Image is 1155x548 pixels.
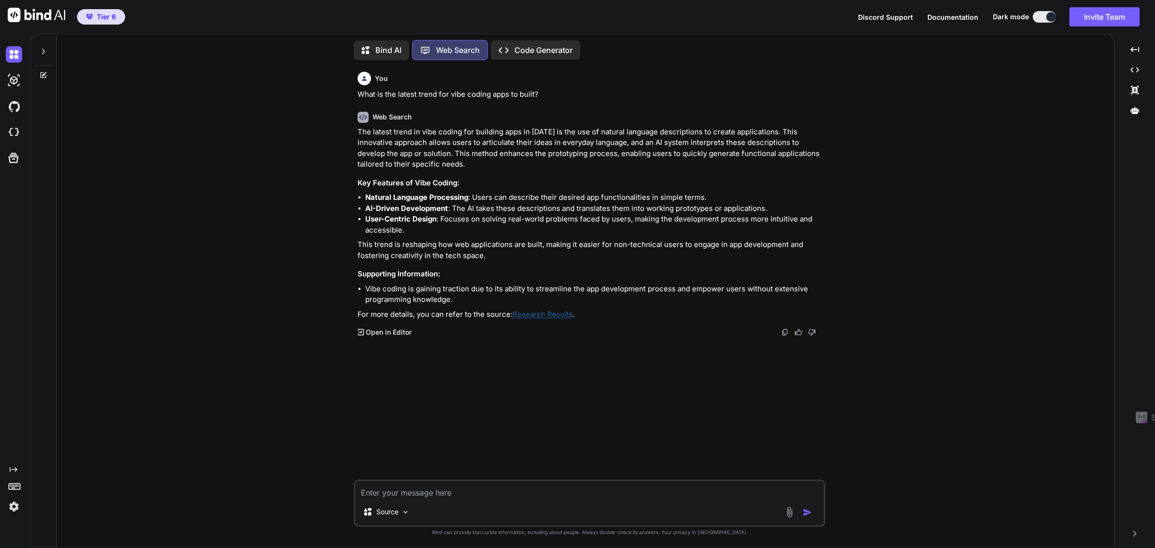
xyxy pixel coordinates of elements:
[795,328,802,336] img: like
[858,13,913,21] span: Discord Support
[354,529,825,536] p: Bind can provide inaccurate information, including about people. Always double-check its answers....
[366,327,411,337] p: Open in Editor
[365,284,823,305] li: Vibe coding is gaining traction due to its ability to streamline the app development process and ...
[358,89,823,100] p: What is the latest trend for vibe coding apps to built?
[375,44,401,56] p: Bind AI
[808,328,816,336] img: dislike
[358,239,823,261] p: This trend is reshaping how web applications are built, making it easier for non-technical users ...
[358,127,823,170] p: The latest trend in vibe coding for building apps in [DATE] is the use of natural language descri...
[365,214,436,223] strong: User-Centric Design
[781,328,789,336] img: copy
[6,98,22,115] img: githubDark
[77,9,125,25] button: premiumTier 6
[372,112,412,122] h6: Web Search
[375,74,388,83] h6: You
[927,13,978,21] span: Documentation
[358,178,823,189] h3: Key Features of Vibe Coding:
[365,214,823,235] li: : Focuses on solving real-world problems faced by users, making the development process more intu...
[513,310,573,319] a: Research Results
[858,12,913,22] button: Discord Support
[97,12,116,22] span: Tier 6
[927,12,978,22] button: Documentation
[401,508,410,516] img: Pick Models
[6,124,22,141] img: cloudideIcon
[1069,7,1140,26] button: Invite Team
[993,12,1029,22] span: Dark mode
[6,498,22,515] img: settings
[365,193,468,202] strong: Natural Language Processing
[86,14,93,20] img: premium
[365,192,823,203] li: : Users can describe their desired app functionalities in simple terms.
[6,72,22,89] img: darkAi-studio
[436,44,480,56] p: Web Search
[358,309,823,320] p: For more details, you can refer to the source: .
[803,508,812,517] img: icon
[365,204,448,213] strong: AI-Driven Development
[8,8,65,22] img: Bind AI
[376,507,398,517] p: Source
[514,44,573,56] p: Code Generator
[784,507,795,518] img: attachment
[358,269,823,280] h3: Supporting Information:
[365,203,823,214] li: : The AI takes these descriptions and translates them into working prototypes or applications.
[6,46,22,63] img: darkChat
